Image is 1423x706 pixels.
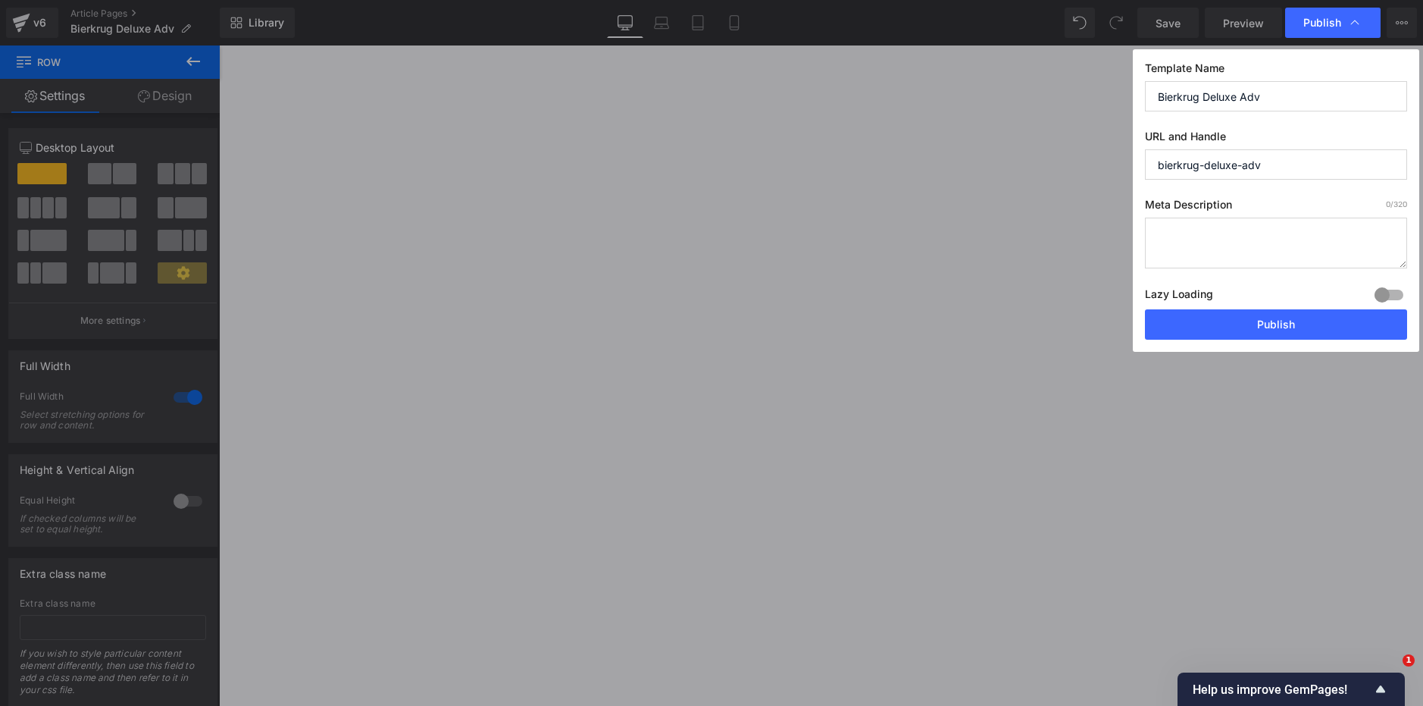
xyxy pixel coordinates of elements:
span: Publish [1303,16,1341,30]
label: Meta Description [1145,198,1407,218]
span: /320 [1386,199,1407,209]
label: Lazy Loading [1145,284,1213,309]
label: Template Name [1145,61,1407,81]
label: URL and Handle [1145,130,1407,149]
iframe: Intercom live chat [1371,654,1408,691]
button: Show survey - Help us improve GemPages! [1193,680,1390,698]
button: Publish [1145,309,1407,340]
span: Help us improve GemPages! [1193,682,1371,697]
span: 0 [1386,199,1390,209]
span: 1 [1403,654,1415,667]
